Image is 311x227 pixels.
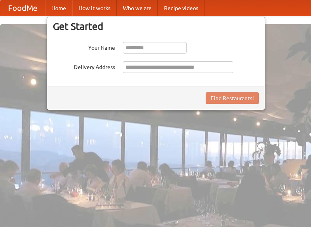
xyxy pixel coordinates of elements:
button: Find Restaurants! [206,92,259,104]
h3: Get Started [53,21,259,32]
label: Delivery Address [53,61,115,71]
label: Your Name [53,42,115,52]
a: Who we are [117,0,158,16]
a: FoodMe [0,0,45,16]
a: How it works [72,0,117,16]
a: Home [45,0,72,16]
a: Recipe videos [158,0,204,16]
